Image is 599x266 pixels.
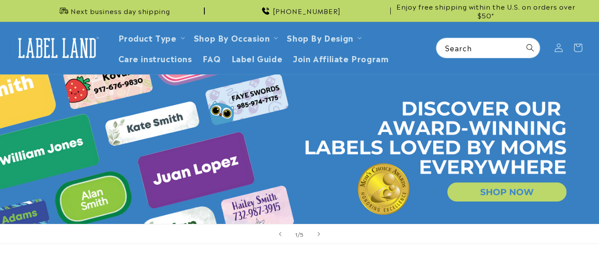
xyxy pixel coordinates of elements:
span: Join Affiliate Program [293,53,389,63]
a: Product Type [118,32,177,43]
span: Enjoy free shipping within the U.S. on orders over $50* [394,2,577,19]
span: [PHONE_NUMBER] [273,7,341,15]
summary: Shop By Occasion [189,27,282,48]
summary: Shop By Design [282,27,365,48]
span: Next business day shipping [71,7,170,15]
button: Search [521,38,540,57]
span: Shop By Occasion [194,32,270,43]
span: FAQ [203,53,221,63]
span: 5 [300,230,304,238]
img: Label Land [13,34,101,61]
a: Label Land [10,31,104,65]
span: Care instructions [118,53,192,63]
button: Next slide [309,224,328,244]
span: Label Guide [232,53,283,63]
a: Shop By Design [287,32,353,43]
a: Join Affiliate Program [288,48,394,68]
a: FAQ [197,48,226,68]
span: 1 [295,230,298,238]
a: Care instructions [113,48,197,68]
span: / [298,230,300,238]
button: Previous slide [271,224,290,244]
a: Label Guide [226,48,288,68]
summary: Product Type [113,27,189,48]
